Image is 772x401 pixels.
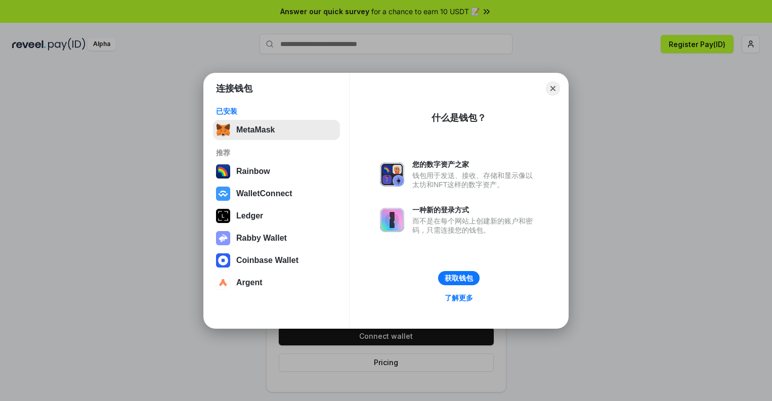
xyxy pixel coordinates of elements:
a: 了解更多 [439,291,479,304]
img: svg+xml,%3Csvg%20width%3D%22120%22%20height%3D%22120%22%20viewBox%3D%220%200%20120%20120%22%20fil... [216,164,230,179]
div: Rainbow [236,167,270,176]
div: MetaMask [236,125,275,135]
div: Rabby Wallet [236,234,287,243]
img: svg+xml,%3Csvg%20width%3D%2228%22%20height%3D%2228%22%20viewBox%3D%220%200%2028%2028%22%20fill%3D... [216,253,230,268]
img: svg+xml,%3Csvg%20fill%3D%22none%22%20height%3D%2233%22%20viewBox%3D%220%200%2035%2033%22%20width%... [216,123,230,137]
div: 钱包用于发送、接收、存储和显示像以太坊和NFT这样的数字资产。 [412,171,538,189]
button: 获取钱包 [438,271,480,285]
div: 已安装 [216,107,337,116]
div: 获取钱包 [445,274,473,283]
img: svg+xml,%3Csvg%20width%3D%2228%22%20height%3D%2228%22%20viewBox%3D%220%200%2028%2028%22%20fill%3D... [216,187,230,201]
button: MetaMask [213,120,340,140]
button: Rainbow [213,161,340,182]
div: Coinbase Wallet [236,256,298,265]
img: svg+xml,%3Csvg%20xmlns%3D%22http%3A%2F%2Fwww.w3.org%2F2000%2Fsvg%22%20fill%3D%22none%22%20viewBox... [216,231,230,245]
div: 推荐 [216,148,337,157]
img: svg+xml,%3Csvg%20xmlns%3D%22http%3A%2F%2Fwww.w3.org%2F2000%2Fsvg%22%20fill%3D%22none%22%20viewBox... [380,208,404,232]
div: 什么是钱包？ [432,112,486,124]
div: Argent [236,278,263,287]
img: svg+xml,%3Csvg%20xmlns%3D%22http%3A%2F%2Fwww.w3.org%2F2000%2Fsvg%22%20width%3D%2228%22%20height%3... [216,209,230,223]
button: Close [546,81,560,96]
button: Argent [213,273,340,293]
img: svg+xml,%3Csvg%20xmlns%3D%22http%3A%2F%2Fwww.w3.org%2F2000%2Fsvg%22%20fill%3D%22none%22%20viewBox... [380,162,404,187]
button: Coinbase Wallet [213,250,340,271]
div: 了解更多 [445,293,473,302]
h1: 连接钱包 [216,82,252,95]
div: 一种新的登录方式 [412,205,538,214]
div: 您的数字资产之家 [412,160,538,169]
div: WalletConnect [236,189,292,198]
div: Ledger [236,211,263,220]
button: WalletConnect [213,184,340,204]
img: svg+xml,%3Csvg%20width%3D%2228%22%20height%3D%2228%22%20viewBox%3D%220%200%2028%2028%22%20fill%3D... [216,276,230,290]
div: 而不是在每个网站上创建新的账户和密码，只需连接您的钱包。 [412,216,538,235]
button: Rabby Wallet [213,228,340,248]
button: Ledger [213,206,340,226]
